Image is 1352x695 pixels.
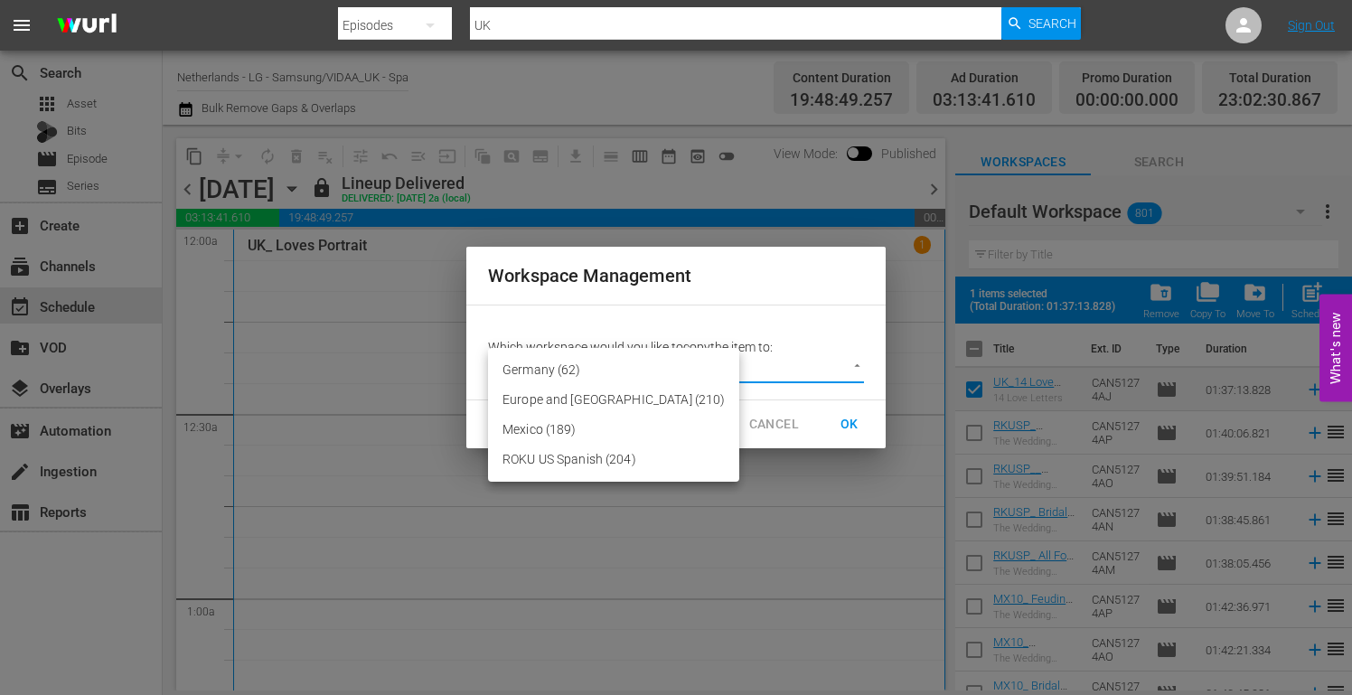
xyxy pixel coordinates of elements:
li: Mexico (189) [488,415,739,445]
button: Open Feedback Widget [1319,294,1352,401]
img: ans4CAIJ8jUAAAAAAAAAAAAAAAAAAAAAAAAgQb4GAAAAAAAAAAAAAAAAAAAAAAAAJMjXAAAAAAAAAAAAAAAAAAAAAAAAgAT5G... [43,5,130,47]
li: ROKU US Spanish (204) [488,445,739,474]
span: menu [11,14,33,36]
span: Search [1028,7,1076,40]
li: Europe and [GEOGRAPHIC_DATA] (210) [488,385,739,415]
a: Sign Out [1288,18,1335,33]
li: Germany (62) [488,355,739,385]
